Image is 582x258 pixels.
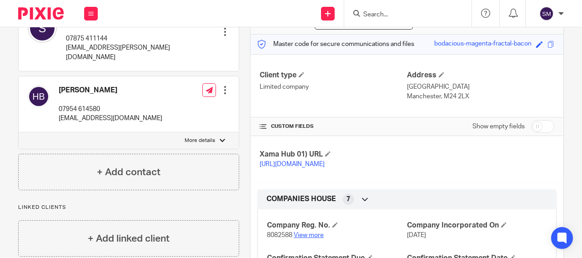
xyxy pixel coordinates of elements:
h4: Address [407,71,554,80]
h4: Client type [260,71,407,80]
span: 8082588 [267,232,292,238]
h4: Xama Hub 01) URL [260,150,407,159]
img: svg%3E [28,14,57,43]
p: Limited company [260,82,407,91]
p: Master code for secure communications and files [257,40,414,49]
h4: Company Reg. No. [267,221,407,230]
p: More details [185,137,215,144]
img: Pixie [18,7,64,20]
h4: [PERSON_NAME] [59,86,162,95]
label: Show empty fields [472,122,525,131]
h4: + Add contact [97,165,161,179]
span: COMPANIES HOUSE [266,194,336,204]
p: [GEOGRAPHIC_DATA] [407,82,554,91]
h4: CUSTOM FIELDS [260,123,407,130]
p: 07954 614580 [59,105,162,114]
p: [EMAIL_ADDRESS][DOMAIN_NAME] [59,114,162,123]
a: [URL][DOMAIN_NAME] [260,161,325,167]
p: Linked clients [18,204,239,211]
input: Search [362,11,444,19]
h4: Company Incorporated On [407,221,547,230]
p: 07875 411144 [66,34,205,43]
p: [EMAIL_ADDRESS][PERSON_NAME][DOMAIN_NAME] [66,43,205,62]
p: Manchester, M24 2LX [407,92,554,101]
span: 7 [346,195,350,204]
img: svg%3E [539,6,554,21]
img: svg%3E [28,86,50,107]
span: [DATE] [407,232,426,238]
a: View more [294,232,324,238]
div: bodacious-magenta-fractal-bacon [434,39,532,50]
h4: + Add linked client [88,232,170,246]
